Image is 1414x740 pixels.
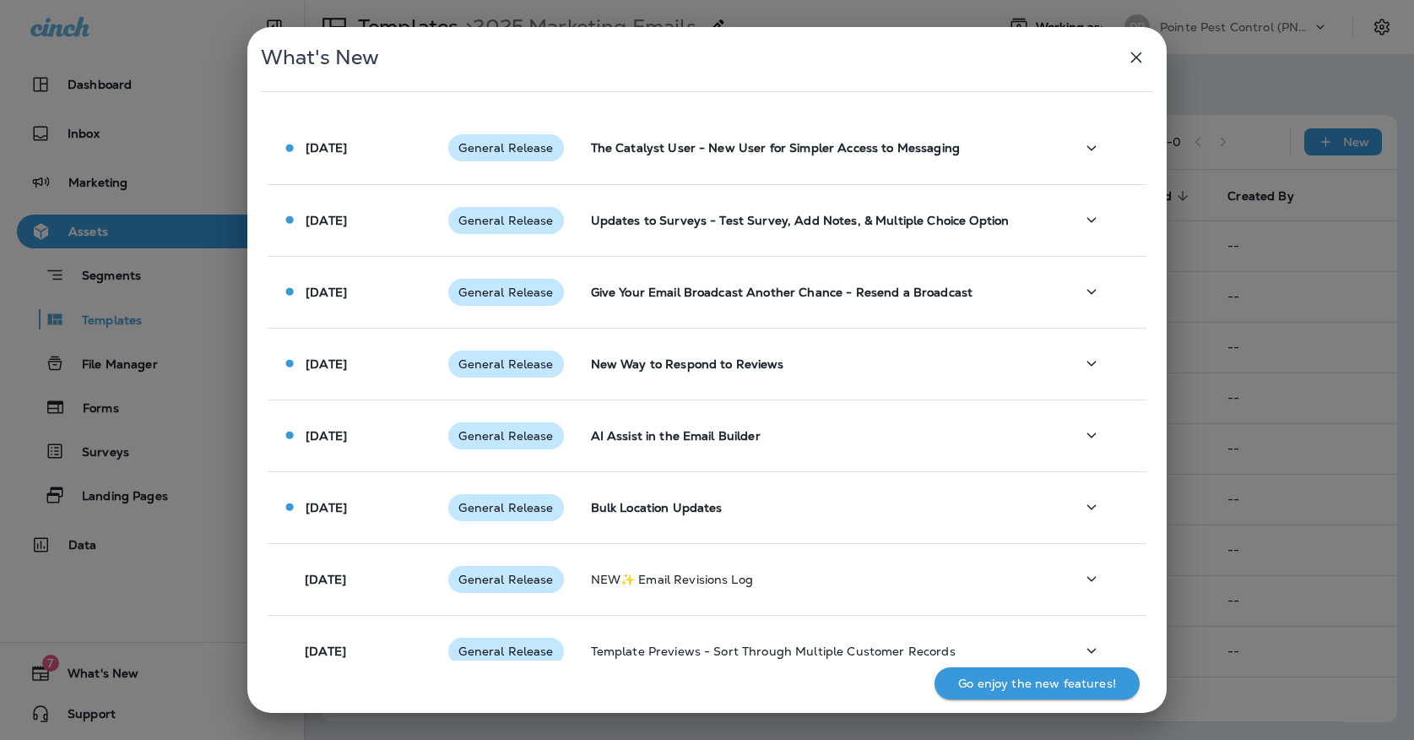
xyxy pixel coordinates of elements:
p: [DATE] [306,214,347,227]
span: General Release [448,286,563,299]
p: NEW✨ Email Revisions Log [591,573,1048,586]
p: Bulk Location Updates [591,501,1048,514]
p: AI Assist in the Email Builder [591,429,1048,443]
p: [DATE] [306,357,347,371]
p: [DATE] [306,429,347,443]
p: [DATE] [305,573,346,586]
p: The Catalyst User - New User for Simpler Access to Messaging [591,141,1048,155]
button: Go enjoy the new features! [935,667,1140,699]
p: [DATE] [306,286,347,299]
span: General Release [448,357,563,371]
p: [DATE] [305,645,346,658]
p: [DATE] [306,141,347,155]
span: General Release [448,501,563,514]
span: General Release [448,214,563,227]
p: Go enjoy the new features! [958,677,1116,690]
p: Updates to Surveys - Test Survey, Add Notes, & Multiple Choice Option [591,214,1048,227]
span: General Release [448,141,563,155]
p: Give Your Email Broadcast Another Chance - Resend a Broadcast [591,286,1048,299]
span: General Release [448,429,563,443]
p: New Way to Respond to Reviews [591,357,1048,371]
span: General Release [448,645,563,658]
p: [DATE] [306,501,347,514]
p: Template Previews - Sort Through Multiple Customer Records [591,645,1048,658]
span: What's New [261,45,379,70]
span: General Release [448,573,563,586]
